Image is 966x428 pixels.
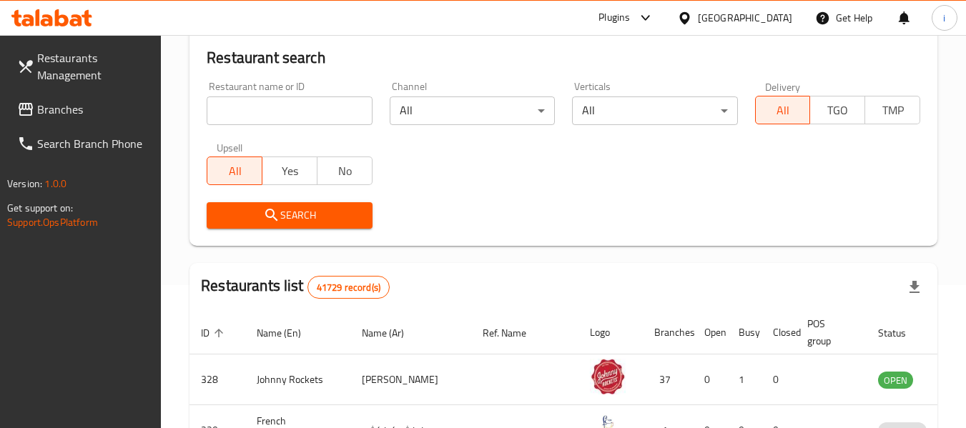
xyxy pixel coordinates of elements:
[807,315,849,349] span: POS group
[878,372,913,389] div: OPEN
[37,49,150,84] span: Restaurants Management
[598,9,630,26] div: Plugins
[207,47,920,69] h2: Restaurant search
[6,92,162,126] a: Branches
[245,354,350,405] td: Johnny Rockets
[727,354,762,405] td: 1
[871,100,915,121] span: TMP
[262,156,317,185] button: Yes
[762,354,796,405] td: 0
[864,96,920,124] button: TMP
[217,142,243,152] label: Upsell
[878,372,913,389] span: OPEN
[390,96,555,125] div: All
[578,311,643,354] th: Logo
[762,100,805,121] span: All
[698,10,792,26] div: [GEOGRAPHIC_DATA]
[590,359,626,394] img: Johnny Rockets
[897,270,932,304] div: Export file
[643,311,693,354] th: Branches
[44,174,66,193] span: 1.0.0
[218,206,360,224] span: Search
[207,96,372,125] input: Search for restaurant name or ID..
[816,100,859,121] span: TGO
[878,324,925,342] span: Status
[693,311,727,354] th: Open
[643,354,693,405] td: 37
[765,81,801,91] label: Delivery
[809,96,865,124] button: TGO
[727,311,762,354] th: Busy
[6,126,162,161] a: Search Branch Phone
[189,354,245,405] td: 328
[943,10,945,26] span: i
[362,324,423,342] span: Name (Ar)
[323,161,367,181] span: No
[307,276,390,299] div: Total records count
[268,161,312,181] span: Yes
[201,275,390,299] h2: Restaurants list
[37,101,150,118] span: Branches
[7,213,98,232] a: Support.OpsPlatform
[693,354,727,405] td: 0
[7,174,42,193] span: Version:
[483,324,545,342] span: Ref. Name
[207,156,262,185] button: All
[317,156,373,185] button: No
[308,281,389,294] span: 41729 record(s)
[350,354,471,405] td: [PERSON_NAME]
[755,96,811,124] button: All
[37,135,150,152] span: Search Branch Phone
[213,161,257,181] span: All
[7,199,73,217] span: Get support on:
[257,324,320,342] span: Name (En)
[762,311,796,354] th: Closed
[207,202,372,229] button: Search
[572,96,737,125] div: All
[201,324,228,342] span: ID
[6,41,162,92] a: Restaurants Management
